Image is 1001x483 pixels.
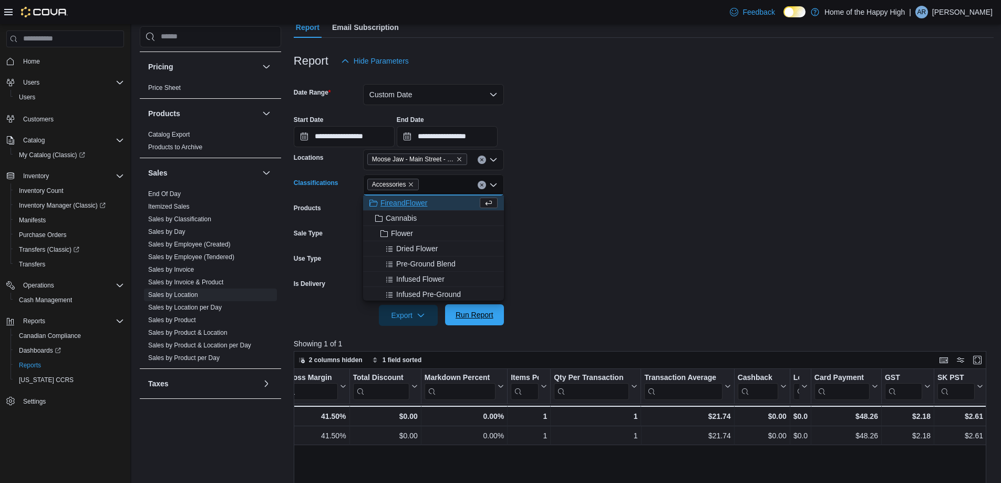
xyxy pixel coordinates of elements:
span: Transfers (Classic) [19,245,79,254]
div: Cashback [737,373,778,383]
span: Canadian Compliance [19,332,81,340]
span: Catalog [23,136,45,145]
span: Purchase Orders [15,229,124,241]
label: Use Type [294,254,321,263]
a: End Of Day [148,190,181,198]
span: Operations [19,279,124,292]
button: Gross Margin [284,373,346,400]
button: Total Discount [353,373,417,400]
div: Gross Margin [284,373,337,383]
p: Showing 1 of 1 [294,338,994,349]
span: Users [15,91,124,104]
a: Cash Management [15,294,76,306]
span: Accessories [367,179,419,190]
button: SK PST [937,373,983,400]
span: Transfers (Classic) [15,243,124,256]
span: Dried Flower [396,243,438,254]
span: Sales by Day [148,228,185,236]
a: Transfers (Classic) [11,242,128,257]
span: Dashboards [15,344,124,357]
label: Date Range [294,88,331,97]
a: Inventory Count [15,184,68,197]
p: | [909,6,911,18]
span: Products to Archive [148,143,202,151]
div: $0.00 [353,429,417,442]
a: Sales by Invoice & Product [148,279,223,286]
span: My Catalog (Classic) [15,149,124,161]
a: Sales by Location per Day [148,304,222,311]
span: Feedback [742,7,775,17]
span: Sales by Product per Day [148,354,220,362]
a: Home [19,55,44,68]
div: $0.00 [353,410,417,423]
span: Price Sheet [148,84,181,92]
span: Infused Pre-Ground [396,289,461,300]
span: Run Report [456,310,493,320]
a: Itemized Sales [148,203,190,210]
button: Qty Per Transaction [554,373,637,400]
div: $0.00 [737,410,786,423]
div: Qty Per Transaction [554,373,629,383]
div: 1 [554,410,637,423]
span: My Catalog (Classic) [19,151,85,159]
div: Items Per Transaction [511,373,539,383]
button: FireandFlower [363,196,504,211]
div: 1 [511,410,547,423]
span: Transfers [15,258,124,271]
span: Users [23,78,39,87]
button: Clear input [478,156,486,164]
input: Press the down key to open a popover containing a calendar. [294,126,395,147]
label: Sale Type [294,229,323,238]
button: [US_STATE] CCRS [11,373,128,387]
div: Gross Margin [284,373,337,400]
button: Operations [19,279,58,292]
div: $0.00 [793,429,808,442]
span: Inventory [23,172,49,180]
span: Email Subscription [332,17,399,38]
button: Remove Accessories from selection in this group [408,181,414,188]
h3: Sales [148,168,168,178]
span: Cannabis [386,213,417,223]
div: Cashback [737,373,778,400]
span: Customers [23,115,54,124]
a: Users [15,91,39,104]
span: Catalog Export [148,130,190,139]
label: Start Date [294,116,324,124]
div: Total Discount [353,373,409,400]
a: [US_STATE] CCRS [15,374,78,386]
div: $48.26 [814,410,878,423]
span: 1 field sorted [383,356,422,364]
label: End Date [397,116,424,124]
button: Enter fullscreen [971,354,984,366]
a: Dashboards [15,344,65,357]
span: Reports [19,315,124,327]
span: Sales by Invoice [148,265,194,274]
button: Catalog [2,133,128,148]
span: Sales by Classification [148,215,211,223]
button: Inventory [19,170,53,182]
nav: Complex example [6,49,124,436]
span: Flower [391,228,413,239]
a: My Catalog (Classic) [15,149,89,161]
button: Pre-Ground Blend [363,256,504,272]
div: 0.00% [425,429,504,442]
span: Sales by Employee (Created) [148,240,231,249]
a: My Catalog (Classic) [11,148,128,162]
a: Sales by Product [148,316,196,324]
button: Close list of options [489,181,498,189]
span: Manifests [19,216,46,224]
div: 41.50% [284,410,346,423]
span: Sales by Employee (Tendered) [148,253,234,261]
span: AR [917,6,926,18]
div: SK PST [937,373,975,400]
button: Custom Date [363,84,504,105]
label: Products [294,204,321,212]
button: Transaction Average [644,373,730,400]
button: Remove Moose Jaw - Main Street - Fire & Flower from selection in this group [456,156,462,162]
button: Export [379,305,438,326]
span: Accessories [372,179,406,190]
button: Open list of options [489,156,498,164]
div: Loyalty Redemptions [793,373,799,400]
p: [PERSON_NAME] [932,6,993,18]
